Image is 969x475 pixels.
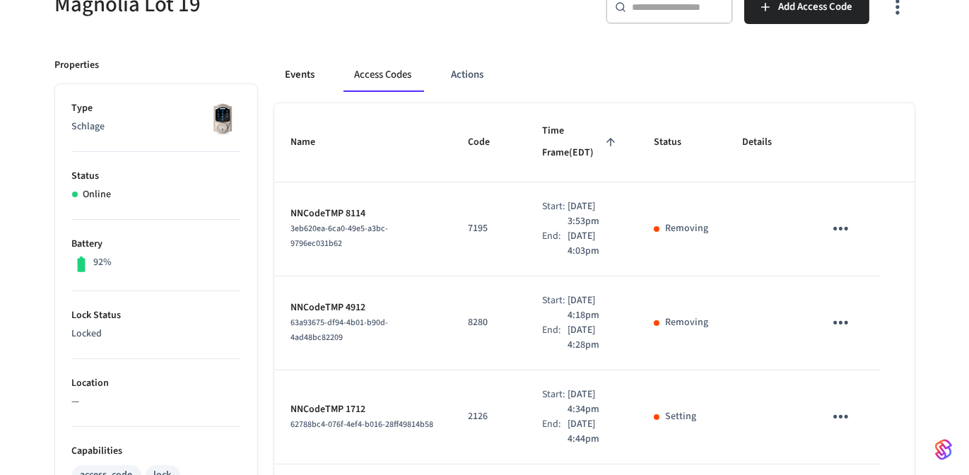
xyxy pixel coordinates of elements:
p: [DATE] 3:53pm [568,199,620,229]
span: Code [469,131,509,153]
p: Setting [665,409,696,424]
p: [DATE] 4:18pm [568,293,620,323]
button: Actions [440,58,495,92]
button: Access Codes [343,58,423,92]
button: Events [274,58,327,92]
p: NNCodeTMP 4912 [291,300,435,315]
p: Removing [665,221,708,236]
p: Status [72,169,240,184]
span: Details [742,131,790,153]
span: Name [291,131,334,153]
p: Battery [72,237,240,252]
img: Schlage Sense Smart Deadbolt with Camelot Trim, Front [205,101,240,136]
p: Removing [665,315,708,330]
span: 63a93675-df94-4b01-b90d-4ad48bc82209 [291,317,389,344]
p: Type [72,101,240,116]
div: End: [543,229,568,259]
div: End: [543,323,568,353]
p: NNCodeTMP 1712 [291,402,435,417]
p: 2126 [469,409,509,424]
p: 8280 [469,315,509,330]
p: Capabilities [72,444,240,459]
p: Location [72,376,240,391]
p: NNCodeTMP 8114 [291,206,435,221]
p: [DATE] 4:28pm [568,323,620,353]
span: Time Frame(EDT) [543,120,621,165]
p: Lock Status [72,308,240,323]
p: — [72,394,240,409]
p: Schlage [72,119,240,134]
p: [DATE] 4:44pm [568,417,620,447]
div: Start: [543,199,568,229]
p: Online [83,187,112,202]
img: SeamLogoGradient.69752ec5.svg [935,438,952,461]
div: ant example [274,58,915,92]
div: Start: [543,387,568,417]
p: 7195 [469,221,509,236]
span: Status [654,131,700,153]
span: 3eb620ea-6ca0-49e5-a3bc-9796ec031b62 [291,223,389,250]
p: Locked [72,327,240,341]
div: End: [543,417,568,447]
div: Start: [543,293,568,323]
span: 62788bc4-076f-4ef4-b016-28ff49814b58 [291,418,434,430]
p: [DATE] 4:03pm [568,229,620,259]
p: 92% [93,255,112,270]
p: [DATE] 4:34pm [568,387,620,417]
p: Properties [55,58,100,73]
